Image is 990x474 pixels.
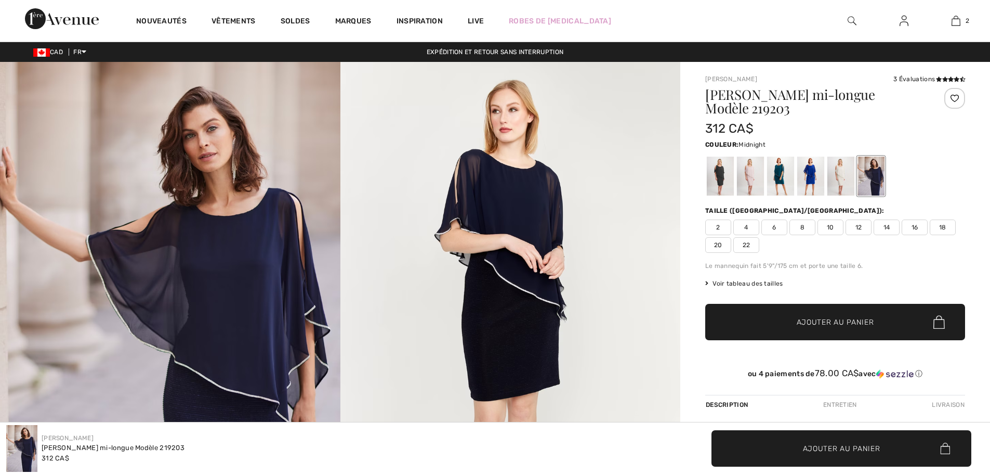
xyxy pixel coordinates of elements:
div: Entretien [814,395,866,414]
div: ou 4 paiements de78.00 CA$avecSezzle Cliquez pour en savoir plus sur Sezzle [705,368,965,382]
span: 22 [733,237,759,253]
button: Ajouter au panier [705,304,965,340]
div: Midnight [857,157,885,196]
div: 3 Évaluations [893,74,965,84]
a: [PERSON_NAME] [42,434,94,442]
a: Nouveautés [136,17,187,28]
span: 2 [705,220,731,235]
a: Marques [335,17,372,28]
span: 312 CA$ [42,454,69,462]
span: Couleur: [705,141,738,148]
span: Midnight [738,141,765,148]
div: Le mannequin fait 5'9"/175 cm et porte une taille 6. [705,261,965,271]
img: 1ère Avenue [25,8,99,29]
span: Ajouter au panier [803,443,880,454]
img: Sezzle [876,369,914,379]
div: Ivory [827,157,854,196]
div: Livraison [929,395,965,414]
span: 20 [705,237,731,253]
a: Vêtements [212,17,256,28]
span: Ajouter au panier [797,317,874,328]
span: 12 [846,220,872,235]
span: CAD [33,48,67,56]
img: recherche [848,15,856,27]
span: 14 [874,220,900,235]
div: Blush [737,157,764,196]
span: Inspiration [397,17,443,28]
span: 10 [817,220,843,235]
a: Live [468,16,484,27]
img: Mon panier [952,15,960,27]
span: 312 CA$ [705,121,754,136]
a: 2 [930,15,981,27]
img: Canadian Dollar [33,48,50,57]
span: 4 [733,220,759,235]
a: Soldes [281,17,310,28]
span: FR [73,48,86,56]
a: [PERSON_NAME] [705,75,757,83]
span: 16 [902,220,928,235]
div: Noir [707,157,734,196]
button: Ajouter au panier [711,430,971,467]
span: 2 [966,16,969,25]
span: Voir tableau des tailles [705,279,783,288]
img: Bag.svg [933,315,945,329]
span: 8 [789,220,815,235]
img: Robe Fourreau Mi-Longue mod&egrave;le 219203 [6,425,37,472]
span: 6 [761,220,787,235]
div: [PERSON_NAME] mi-longue Modèle 219203 [42,443,184,453]
a: Se connecter [891,15,917,28]
span: 78.00 CA$ [815,368,859,378]
iframe: Ouvre un widget dans lequel vous pouvez chatter avec l’un de nos agents [924,396,980,422]
div: Jade [767,157,794,196]
span: 18 [930,220,956,235]
h1: [PERSON_NAME] mi-longue Modèle 219203 [705,88,922,115]
a: Robes de [MEDICAL_DATA] [509,16,611,27]
img: Bag.svg [940,443,950,454]
img: Mes infos [900,15,908,27]
div: Description [705,395,750,414]
div: ou 4 paiements de avec [705,368,965,379]
div: Royal [797,157,824,196]
div: Taille ([GEOGRAPHIC_DATA]/[GEOGRAPHIC_DATA]): [705,206,887,215]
